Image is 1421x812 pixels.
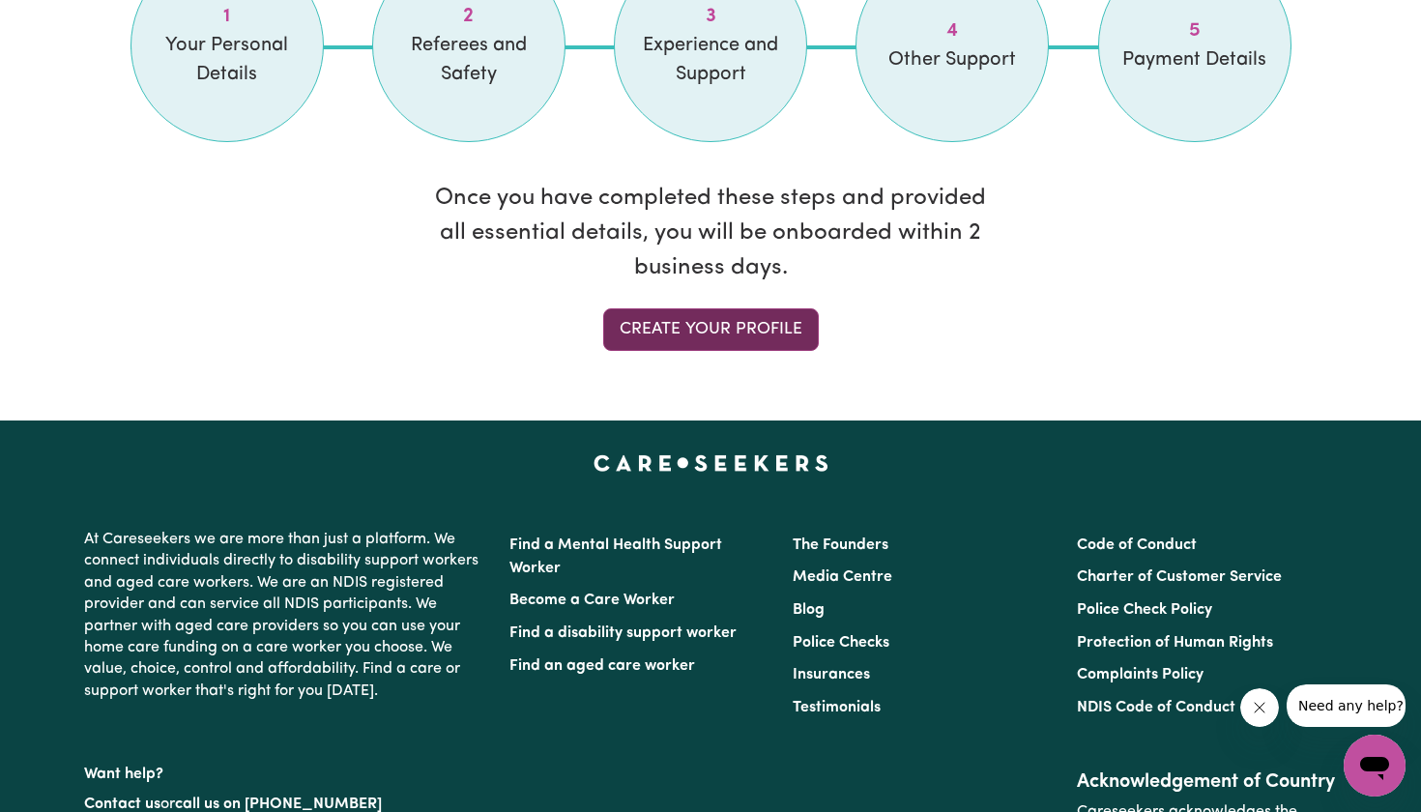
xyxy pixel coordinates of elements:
[1287,684,1406,727] iframe: Message from company
[603,308,819,351] a: Create your profile
[793,667,870,682] a: Insurances
[1077,602,1212,618] a: Police Check Policy
[880,16,1025,45] span: Step 4
[594,455,828,471] a: Careseekers home page
[1344,735,1406,797] iframe: Button to launch messaging window
[1122,45,1267,74] span: Payment Details
[426,181,996,285] p: Once you have completed these steps and provided all essential details, you will be onboarded wit...
[638,31,783,89] span: Experience and Support
[793,602,825,618] a: Blog
[84,521,486,710] p: At Careseekers we are more than just a platform. We connect individuals directly to disability su...
[793,569,892,585] a: Media Centre
[155,2,300,31] span: Step 1
[155,31,300,89] span: Your Personal Details
[509,658,695,674] a: Find an aged care worker
[793,635,889,651] a: Police Checks
[1077,569,1282,585] a: Charter of Customer Service
[84,797,160,812] a: Contact us
[1077,537,1197,553] a: Code of Conduct
[396,2,541,31] span: Step 2
[1122,16,1267,45] span: Step 5
[509,537,722,576] a: Find a Mental Health Support Worker
[793,700,881,715] a: Testimonials
[793,537,888,553] a: The Founders
[509,593,675,608] a: Become a Care Worker
[880,45,1025,74] span: Other Support
[1240,688,1279,727] iframe: Close message
[1077,667,1203,682] a: Complaints Policy
[1077,770,1337,794] h2: Acknowledgement of Country
[84,756,486,785] p: Want help?
[396,31,541,89] span: Referees and Safety
[175,797,382,812] a: call us on [PHONE_NUMBER]
[638,2,783,31] span: Step 3
[1077,700,1235,715] a: NDIS Code of Conduct
[509,625,737,641] a: Find a disability support worker
[1077,635,1273,651] a: Protection of Human Rights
